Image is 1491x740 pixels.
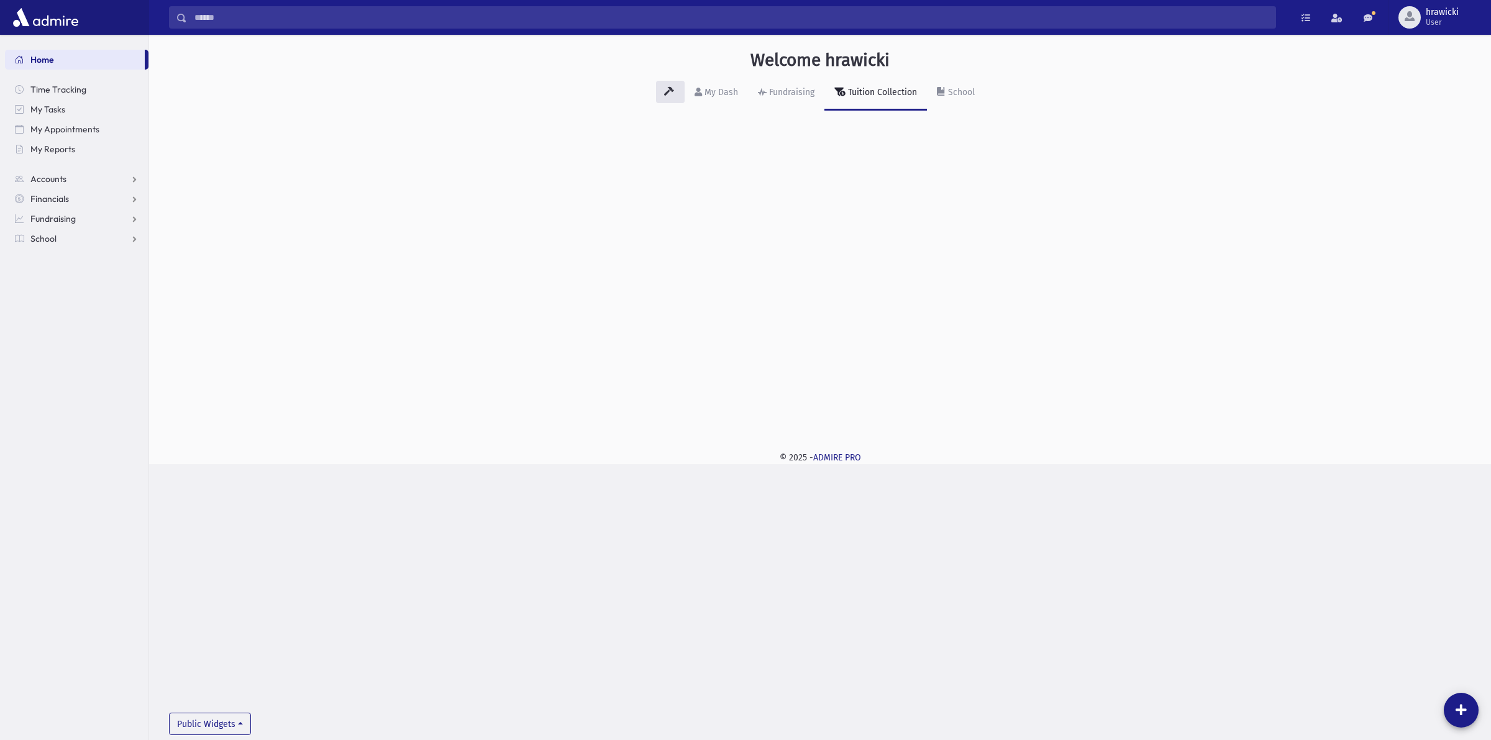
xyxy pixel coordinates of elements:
div: My Dash [702,87,738,98]
a: Tuition Collection [824,76,927,111]
a: My Dash [685,76,748,111]
a: Fundraising [5,209,148,229]
input: Search [187,6,1275,29]
a: Home [5,50,145,70]
span: Financials [30,193,69,204]
a: Financials [5,189,148,209]
span: Fundraising [30,213,76,224]
a: My Appointments [5,119,148,139]
img: AdmirePro [10,5,81,30]
a: Fundraising [748,76,824,111]
span: My Tasks [30,104,65,115]
div: © 2025 - [169,451,1471,464]
span: Time Tracking [30,84,86,95]
a: My Reports [5,139,148,159]
a: My Tasks [5,99,148,119]
span: My Reports [30,144,75,155]
span: School [30,233,57,244]
h3: Welcome hrawicki [750,50,890,71]
span: Home [30,54,54,65]
button: Public Widgets [169,713,251,735]
div: Tuition Collection [846,87,917,98]
span: Accounts [30,173,66,185]
a: Accounts [5,169,148,189]
div: Fundraising [767,87,814,98]
span: hrawicki [1426,7,1459,17]
span: User [1426,17,1459,27]
a: School [5,229,148,249]
a: ADMIRE PRO [813,452,861,463]
div: School [946,87,975,98]
a: Time Tracking [5,80,148,99]
span: My Appointments [30,124,99,135]
a: School [927,76,985,111]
